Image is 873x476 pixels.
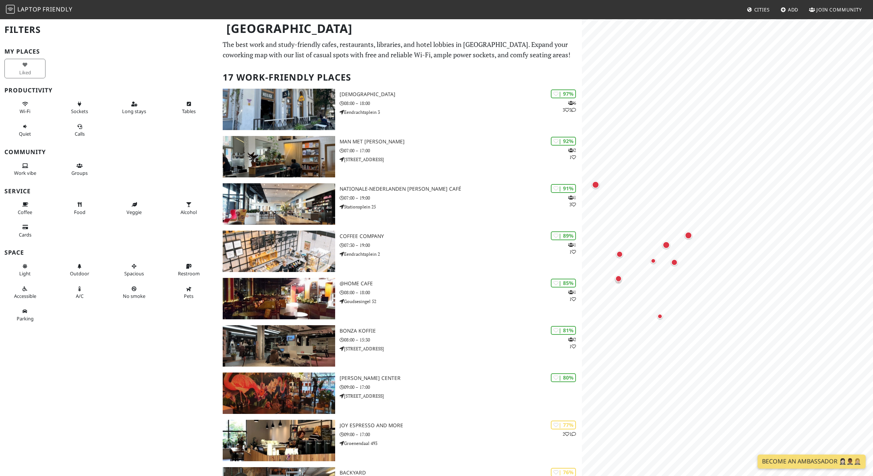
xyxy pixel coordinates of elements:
div: | 92% [551,137,576,145]
div: Map marker [590,180,601,190]
p: Eendrachtsplein 2 [340,251,582,258]
p: 09:00 – 17:00 [340,384,582,391]
button: Outdoor [59,260,100,280]
button: Sockets [59,98,100,118]
a: Mr NonNo Center | 80% [PERSON_NAME] Center 09:00 – 17:00 [STREET_ADDRESS] [218,373,582,414]
button: Parking [4,305,45,325]
div: Map marker [615,249,624,259]
h2: Filters [4,18,214,41]
button: Quiet [4,120,45,140]
span: Pet friendly [184,293,193,299]
a: LaptopFriendly LaptopFriendly [6,3,73,16]
div: Map marker [683,230,694,241]
button: Accessible [4,283,45,302]
button: Work vibe [4,160,45,179]
a: @Home Cafe | 85% 11 @Home Cafe 08:00 – 18:00 Goudsesingel 52 [218,278,582,319]
p: 08:00 – 18:00 [340,289,582,296]
p: 1 3 [568,194,576,208]
span: Cities [754,6,770,13]
div: Map marker [661,240,671,250]
a: Add [778,3,802,16]
span: Coffee [18,209,32,215]
div: Map marker [649,256,658,265]
button: Spacious [114,260,155,280]
img: LaptopFriendly [6,5,15,14]
p: 6 3 3 [563,99,576,113]
div: | 85% [551,279,576,287]
button: Veggie [114,198,155,218]
h3: My Places [4,48,214,55]
p: 07:00 – 19:00 [340,194,582,201]
img: @Home Cafe [223,278,335,319]
div: Map marker [670,258,679,267]
h3: Space [4,249,214,256]
span: Join Community [816,6,862,13]
div: Map marker [614,276,623,285]
a: Nationale-Nederlanden Douwe Egberts Café | 91% 13 Nationale-Nederlanden [PERSON_NAME] Café 07:00 ... [218,183,582,225]
p: Stationsplein 25 [340,203,582,210]
span: Alcohol [181,209,197,215]
span: Group tables [71,170,88,176]
span: Work-friendly tables [182,108,196,115]
span: Food [74,209,85,215]
a: Join Community [806,3,865,16]
button: Alcohol [168,198,209,218]
a: Bonza koffie | 81% 21 Bonza koffie 08:00 – 15:30 [STREET_ADDRESS] [218,325,582,367]
button: Coffee [4,198,45,218]
p: 1 1 [568,289,576,303]
h2: 17 Work-Friendly Places [223,66,577,89]
span: Video/audio calls [75,130,85,137]
img: Mr NonNo Center [223,373,335,414]
div: | 81% [551,326,576,334]
h3: Service [4,188,214,195]
a: Become an Ambassador 🤵🏻‍♀️🤵🏾‍♂️🤵🏼‍♀️ [758,455,866,469]
h3: [PERSON_NAME] Center [340,375,582,381]
button: Restroom [168,260,209,280]
p: The best work and study-friendly cafes, restaurants, libraries, and hotel lobbies in [GEOGRAPHIC_... [223,39,577,61]
a: Joy Espresso and More | 77% 21 Joy Espresso and More 09:00 – 17:00 Groenendaal 493 [218,420,582,461]
span: Air conditioned [76,293,84,299]
button: No smoke [114,283,155,302]
p: 2 1 [568,336,576,350]
span: Power sockets [71,108,88,115]
button: Light [4,260,45,280]
p: Eendrachtsplein 3 [340,109,582,116]
h3: [DEMOGRAPHIC_DATA] [340,91,582,98]
h3: Man met [PERSON_NAME] [340,139,582,145]
a: Man met bril koffie | 92% 21 Man met [PERSON_NAME] 07:00 – 17:00 [STREET_ADDRESS] [218,136,582,177]
h3: Community [4,149,214,156]
span: Smoke free [123,293,145,299]
a: Cities [744,3,773,16]
img: Bonza koffie [223,325,335,367]
img: Nationale-Nederlanden Douwe Egberts Café [223,183,335,225]
span: People working [14,170,36,176]
span: Laptop [17,5,41,13]
p: 09:00 – 17:00 [340,431,582,438]
img: Coffee Company [223,231,335,272]
span: Stable Wi-Fi [20,108,30,115]
p: 2 1 [568,147,576,161]
p: Goudsesingel 52 [340,298,582,305]
span: Friendly [43,5,72,13]
h1: [GEOGRAPHIC_DATA] [220,18,580,39]
img: Joy Espresso and More [223,420,335,461]
div: | 77% [551,421,576,429]
button: Cards [4,221,45,241]
button: Calls [59,120,100,140]
p: 08:00 – 18:00 [340,100,582,107]
div: Map marker [655,312,664,321]
h3: @Home Cafe [340,280,582,287]
button: Pets [168,283,209,302]
button: A/C [59,283,100,302]
span: Parking [17,315,34,322]
p: 1 1 [568,241,576,255]
span: Veggie [127,209,142,215]
a: Coffee Company | 89% 11 Coffee Company 07:30 – 19:00 Eendrachtsplein 2 [218,231,582,272]
div: | 91% [551,184,576,193]
div: | 80% [551,373,576,382]
img: Heilige Boontjes [223,89,335,130]
p: 08:00 – 15:30 [340,336,582,343]
p: 2 1 [563,431,576,438]
div: Map marker [614,274,623,283]
p: [STREET_ADDRESS] [340,156,582,163]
